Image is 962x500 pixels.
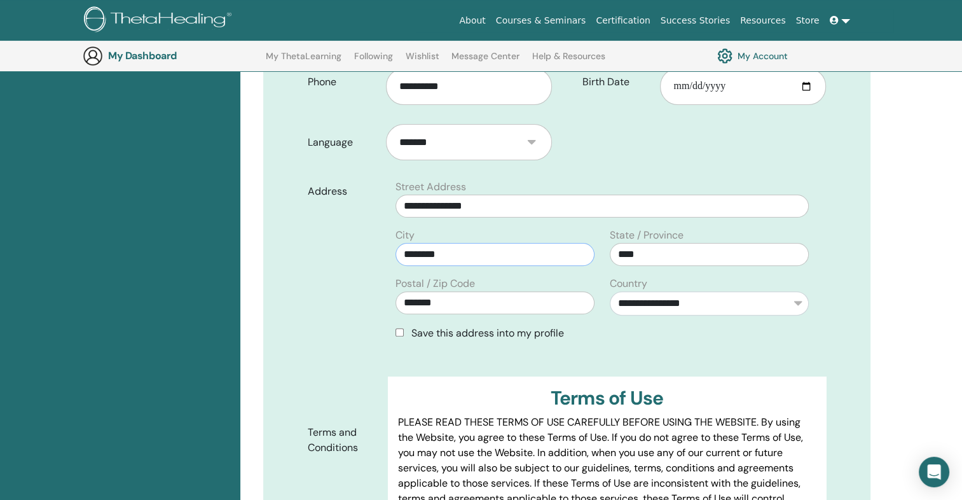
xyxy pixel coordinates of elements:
label: Postal / Zip Code [395,276,475,291]
a: My ThetaLearning [266,51,341,71]
a: My Account [717,45,788,67]
a: Courses & Seminars [491,9,591,32]
h3: Terms of Use [398,387,816,410]
div: Open Intercom Messenger [919,457,949,487]
label: Country [610,276,647,291]
img: generic-user-icon.jpg [83,46,103,66]
a: Message Center [451,51,519,71]
a: Certification [591,9,655,32]
img: cog.svg [717,45,732,67]
a: Wishlist [406,51,439,71]
a: Help & Resources [532,51,605,71]
span: Save this address into my profile [411,326,564,340]
label: Terms and Conditions [298,420,388,460]
label: Address [298,179,388,204]
h3: My Dashboard [108,50,235,62]
a: Resources [735,9,791,32]
label: Birth Date [573,70,661,94]
a: Success Stories [656,9,735,32]
a: Following [354,51,393,71]
a: About [454,9,490,32]
a: Store [791,9,825,32]
label: Street Address [395,179,466,195]
img: logo.png [84,6,236,35]
label: Language [298,130,386,155]
label: State / Province [610,228,684,243]
label: Phone [298,70,386,94]
label: City [395,228,415,243]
